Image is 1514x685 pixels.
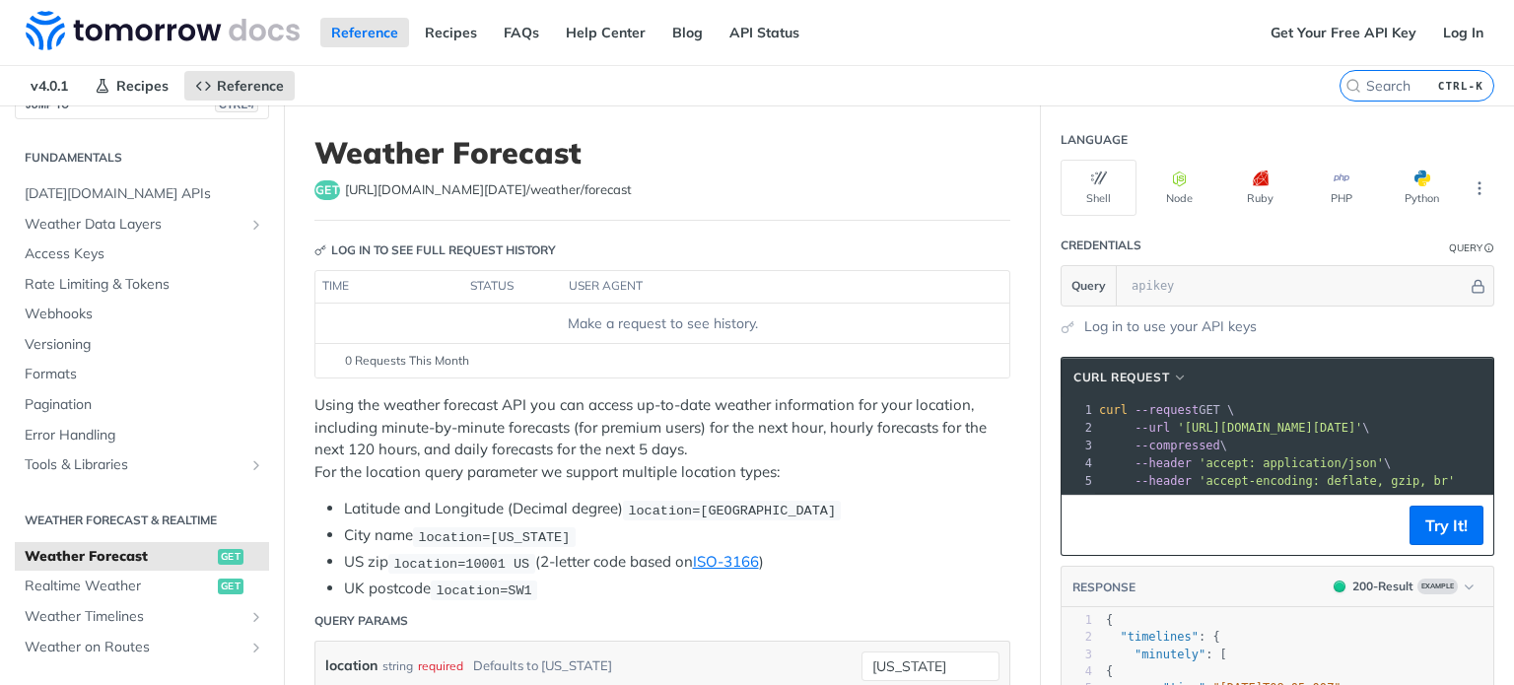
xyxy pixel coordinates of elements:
button: Node [1141,160,1217,216]
a: Recipes [414,18,488,47]
button: Show subpages for Weather Data Layers [248,217,264,233]
div: 200 - Result [1352,578,1413,595]
div: Defaults to [US_STATE] [473,651,612,680]
i: Information [1484,243,1494,253]
span: --url [1135,421,1170,435]
div: required [418,651,463,680]
button: Query [1062,266,1117,306]
div: 4 [1062,663,1092,680]
a: [DATE][DOMAIN_NAME] APIs [15,179,269,209]
th: status [463,271,562,303]
svg: Key [314,244,326,256]
span: Example [1417,579,1458,594]
button: Shell [1061,160,1136,216]
a: Reference [184,71,295,101]
span: Query [1071,277,1106,295]
span: location=[US_STATE] [418,529,570,544]
a: API Status [719,18,810,47]
a: Error Handling [15,421,269,450]
h2: Fundamentals [15,149,269,167]
span: GET \ [1099,403,1234,417]
span: 'accept: application/json' [1199,456,1384,470]
span: Tools & Libraries [25,455,243,475]
a: Weather Data LayersShow subpages for Weather Data Layers [15,210,269,240]
li: US zip (2-letter code based on ) [344,551,1010,574]
a: Versioning [15,330,269,360]
a: Access Keys [15,240,269,269]
span: 0 Requests This Month [345,352,469,370]
span: \ [1099,421,1370,435]
span: "minutely" [1135,648,1205,661]
button: Python [1384,160,1460,216]
span: Pagination [25,395,264,415]
button: 200200-ResultExample [1324,577,1483,596]
span: Weather Data Layers [25,215,243,235]
span: get [218,579,243,594]
div: string [382,651,413,680]
span: Recipes [116,77,169,95]
a: Weather on RoutesShow subpages for Weather on Routes [15,633,269,662]
a: Rate Limiting & Tokens [15,270,269,300]
a: Blog [661,18,714,47]
div: Query Params [314,612,408,630]
a: Realtime Weatherget [15,572,269,601]
div: 4 [1062,454,1095,472]
svg: More ellipsis [1471,179,1488,197]
span: \ [1099,456,1391,470]
span: https://api.tomorrow.io/v4/weather/forecast [345,180,632,200]
span: location=[GEOGRAPHIC_DATA] [628,503,836,517]
button: Copy to clipboard [1071,511,1099,540]
div: Query [1449,240,1482,255]
span: Webhooks [25,305,264,324]
span: Rate Limiting & Tokens [25,275,264,295]
span: { [1106,664,1113,678]
input: apikey [1122,266,1468,306]
button: PHP [1303,160,1379,216]
button: RESPONSE [1071,578,1136,597]
span: "timelines" [1120,630,1198,644]
span: Weather on Routes [25,638,243,657]
span: --header [1135,456,1192,470]
div: 1 [1062,612,1092,629]
span: Error Handling [25,426,264,445]
span: location=SW1 [436,582,531,597]
a: ISO-3166 [693,552,759,571]
li: Latitude and Longitude (Decimal degree) [344,498,1010,520]
div: 2 [1062,419,1095,437]
li: City name [344,524,1010,547]
span: Weather Timelines [25,607,243,627]
button: Ruby [1222,160,1298,216]
span: : [ [1106,648,1227,661]
div: 2 [1062,629,1092,646]
a: Weather TimelinesShow subpages for Weather Timelines [15,602,269,632]
span: --compressed [1135,439,1220,452]
span: --header [1135,474,1192,488]
h1: Weather Forecast [314,135,1010,171]
span: Reference [217,77,284,95]
span: --request [1135,403,1199,417]
span: 'accept-encoding: deflate, gzip, br' [1199,474,1455,488]
div: Language [1061,131,1128,149]
span: v4.0.1 [20,71,79,101]
span: \ [1099,439,1227,452]
a: Log In [1432,18,1494,47]
button: Show subpages for Tools & Libraries [248,457,264,473]
span: curl [1099,403,1128,417]
p: Using the weather forecast API you can access up-to-date weather information for your location, i... [314,394,1010,483]
a: Help Center [555,18,656,47]
a: Weather Forecastget [15,542,269,572]
div: Make a request to see history. [323,313,1001,334]
span: [DATE][DOMAIN_NAME] APIs [25,184,264,204]
span: Access Keys [25,244,264,264]
a: Pagination [15,390,269,420]
svg: Search [1345,78,1361,94]
span: Formats [25,365,264,384]
div: Log in to see full request history [314,241,556,259]
a: Recipes [84,71,179,101]
div: QueryInformation [1449,240,1494,255]
label: location [325,651,378,680]
li: UK postcode [344,578,1010,600]
th: time [315,271,463,303]
span: { [1106,613,1113,627]
a: Tools & LibrariesShow subpages for Tools & Libraries [15,450,269,480]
